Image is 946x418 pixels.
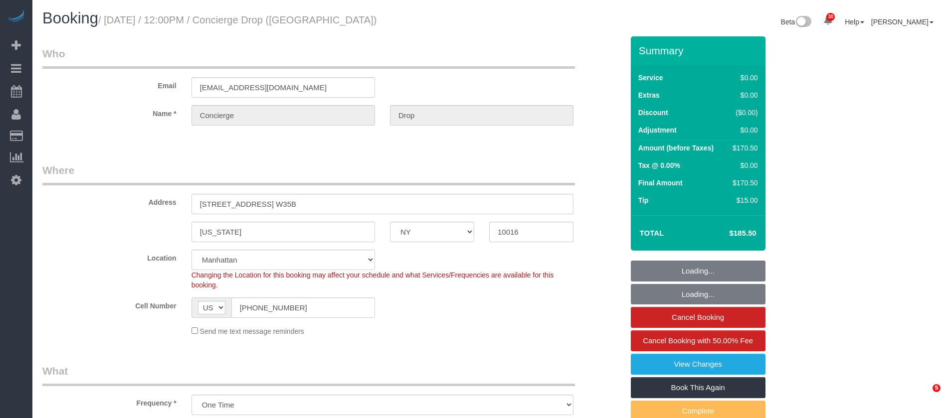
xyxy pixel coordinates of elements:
[729,125,757,135] div: $0.00
[639,45,760,56] h3: Summary
[638,195,649,205] label: Tip
[638,160,680,170] label: Tax @ 0.00%
[191,222,375,242] input: City
[191,77,375,98] input: Email
[42,163,575,185] legend: Where
[35,297,184,311] label: Cell Number
[638,90,660,100] label: Extras
[631,354,765,375] a: View Changes
[818,10,838,32] a: 30
[638,125,677,135] label: Adjustment
[390,105,573,126] input: Last Name
[729,73,757,83] div: $0.00
[729,143,757,153] div: $170.50
[643,336,753,345] span: Cancel Booking with 50.00% Fee
[98,14,377,25] small: / [DATE] / 12:00PM / Concierge Drop ([GEOGRAPHIC_DATA])
[638,73,663,83] label: Service
[6,10,26,24] img: Automaid Logo
[826,13,835,21] span: 30
[781,18,812,26] a: Beta
[631,307,765,328] a: Cancel Booking
[845,18,864,26] a: Help
[933,384,941,392] span: 5
[42,364,575,386] legend: What
[35,105,184,119] label: Name *
[729,90,757,100] div: $0.00
[699,229,756,238] h4: $185.50
[200,327,304,335] span: Send me text message reminders
[912,384,936,408] iframe: Intercom live chat
[729,160,757,170] div: $0.00
[191,105,375,126] input: First Name
[795,16,811,29] img: New interface
[42,46,575,69] legend: Who
[638,178,683,188] label: Final Amount
[35,395,184,408] label: Frequency *
[640,229,664,237] strong: Total
[489,222,573,242] input: Zip Code
[42,9,98,27] span: Booking
[638,143,714,153] label: Amount (before Taxes)
[729,108,757,118] div: ($0.00)
[638,108,668,118] label: Discount
[35,250,184,263] label: Location
[35,194,184,207] label: Address
[231,297,375,318] input: Cell Number
[729,195,757,205] div: $15.00
[191,271,554,289] span: Changing the Location for this booking may affect your schedule and what Services/Frequencies are...
[871,18,934,26] a: [PERSON_NAME]
[35,77,184,91] label: Email
[729,178,757,188] div: $170.50
[631,330,765,351] a: Cancel Booking with 50.00% Fee
[631,377,765,398] a: Book This Again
